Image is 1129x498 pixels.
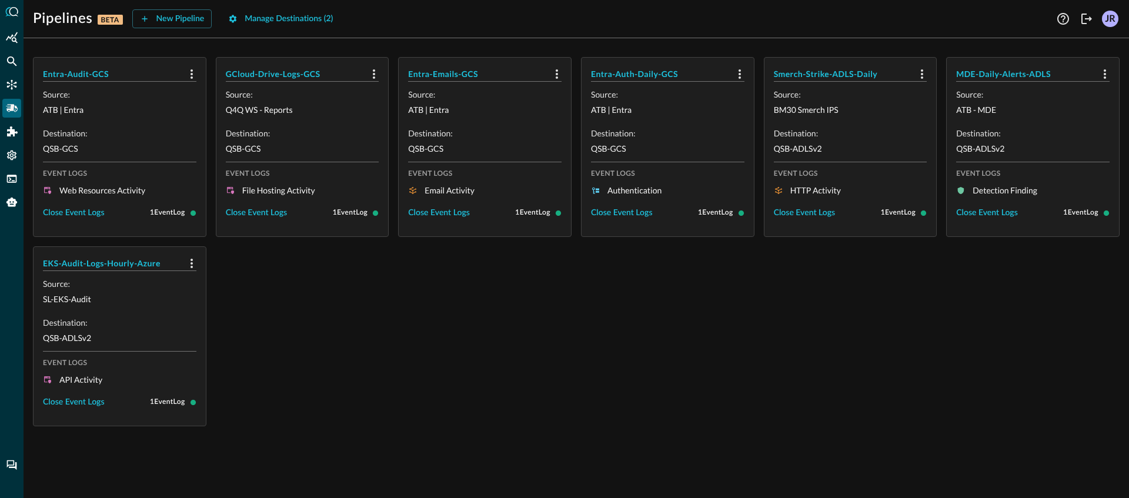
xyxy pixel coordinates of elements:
p: ATB | Entra [43,104,196,116]
span: Event Logs [956,169,1110,178]
div: Close Event Logs [226,206,288,220]
p: QSB-GCS [43,143,196,155]
p: QSB-GCS [226,143,379,155]
p: Web Resources Activity [59,185,145,196]
p: Source: [43,278,196,290]
button: Close Event Logs [774,203,836,222]
span: 1 Event Log [1063,208,1098,218]
span: Event Logs [774,169,927,178]
p: Email Activity [425,185,475,196]
div: Query Agent [2,193,21,212]
button: Logout [1077,9,1096,28]
span: Event Logs [408,169,562,178]
p: SL-EKS-Audit [43,293,196,305]
p: Source: [591,89,744,101]
div: Close Event Logs [591,206,653,220]
span: 1 Event Log [333,208,368,218]
p: Authentication [607,185,662,196]
span: Event Logs [226,169,379,178]
span: Event Logs [43,169,196,178]
p: Destination: [408,128,562,139]
button: Close Event Logs [956,203,1018,222]
div: Close Event Logs [43,206,105,220]
div: Close Event Logs [774,206,836,220]
p: QSB-ADLSv2 [956,143,1110,155]
p: Destination: [43,128,196,139]
p: Detection Finding [973,185,1037,196]
button: Close Event Logs [43,393,105,412]
p: API Activity [59,374,102,386]
p: BETA [98,15,123,25]
div: Manage Destinations ( 2 ) [245,12,333,26]
button: Help [1054,9,1073,28]
div: Close Event Logs [956,206,1018,220]
span: 1 Event Log [515,208,550,218]
div: Chat [2,456,21,474]
p: QSB-GCS [408,143,562,155]
h5: Entra-Auth-Daily-GCS [591,68,730,80]
div: Federated Search [2,52,21,71]
button: New Pipeline [132,9,212,28]
div: Close Event Logs [43,395,105,410]
span: 1 Event Log [881,208,916,218]
p: QSB-ADLSv2 [774,143,927,155]
div: Summary Insights [2,28,21,47]
p: Destination: [226,128,379,139]
div: Addons [3,122,22,141]
p: ATB | Entra [591,104,744,116]
p: Destination: [591,128,744,139]
h5: Entra-Emails-GCS [408,68,547,80]
p: Source: [774,89,927,101]
div: Close Event Logs [408,206,470,220]
p: Destination: [774,128,927,139]
p: Source: [226,89,379,101]
div: FSQL [2,169,21,188]
p: ATB - MDE [956,104,1110,116]
p: Source: [43,89,196,101]
p: QSB-ADLSv2 [43,332,196,344]
span: Event Logs [591,169,744,178]
h5: GCloud-Drive-Logs-GCS [226,68,365,80]
span: 1 Event Log [150,208,185,218]
span: Event Logs [43,359,196,367]
h5: EKS-Audit-Logs-Hourly-Azure [43,258,182,269]
h5: MDE-Daily-Alerts-ADLS [956,68,1095,80]
div: Settings [2,146,21,165]
span: 1 Event Log [150,397,185,407]
p: Q4Q WS - Reports [226,104,379,116]
h1: Pipelines [33,9,93,28]
p: Source: [956,89,1110,101]
div: JR [1102,11,1118,27]
button: Close Event Logs [226,203,288,222]
p: Destination: [43,317,196,329]
button: Close Event Logs [43,203,105,222]
p: Source: [408,89,562,101]
button: Close Event Logs [408,203,470,222]
h5: Entra-Audit-GCS [43,68,182,80]
button: Close Event Logs [591,203,653,222]
div: Connectors [2,75,21,94]
div: New Pipeline [156,12,205,26]
p: ATB | Entra [408,104,562,116]
p: BM30 Smerch IPS [774,104,927,116]
button: Manage Destinations (2) [221,9,340,28]
div: Pipelines [2,99,21,118]
p: Destination: [956,128,1110,139]
p: File Hosting Activity [242,185,315,196]
p: QSB-GCS [591,143,744,155]
p: HTTP Activity [790,185,841,196]
span: 1 Event Log [698,208,733,218]
h5: Smerch-Strike-ADLS-Daily [774,68,913,80]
